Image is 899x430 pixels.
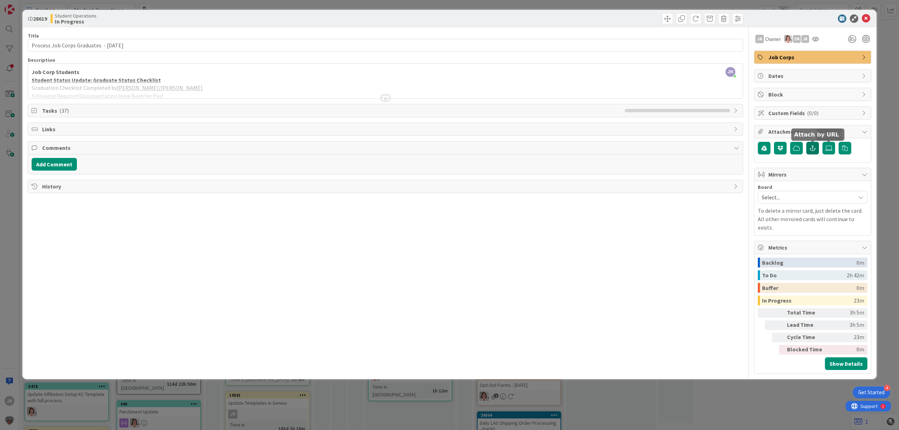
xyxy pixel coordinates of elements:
div: 1 [37,3,38,8]
div: Blocked Time [787,345,826,355]
div: 3h 5m [828,308,864,318]
span: Select... [762,192,852,202]
div: 0m [857,258,864,267]
h5: Attach by URL [794,131,839,138]
span: Mirrors [768,170,858,179]
div: Get Started [858,389,885,396]
div: To Do [762,270,847,280]
span: Attachments [768,127,858,136]
span: Support [15,1,32,9]
img: EW [785,35,792,43]
button: Add Comment [32,158,77,171]
u: Student Status Update: Graduate Status Checklist [32,77,161,84]
div: 2h 42m [847,270,864,280]
span: History [42,182,730,191]
b: In Progress [55,19,97,24]
span: Block [768,90,858,99]
span: Job Corps [768,53,858,61]
span: Links [42,125,730,133]
span: ( 0/0 ) [807,110,819,117]
label: Title [28,33,39,39]
span: Dates [768,72,858,80]
span: Owner [765,35,781,43]
div: Lead Time [787,320,826,330]
span: ID [28,14,47,23]
div: 23m [854,296,864,305]
span: Description [28,57,55,63]
div: In Progress [762,296,854,305]
span: JR [726,67,735,77]
b: 28619 [33,15,47,22]
div: 0m [828,345,864,355]
p: To delete a mirror card, just delete the card. All other mirrored cards will continue to exists. [758,206,867,232]
div: Cycle Time [787,333,826,342]
div: Total Time [787,308,826,318]
div: Buffer [762,283,857,293]
span: Tasks [42,106,621,115]
button: Show Details [825,357,867,370]
div: JR [755,35,764,43]
strong: Job Corp Students [32,68,79,75]
div: ZM [793,35,801,43]
div: 3h 5m [828,320,864,330]
div: 0m [857,283,864,293]
span: Comments [42,144,730,152]
span: Board [758,185,772,190]
div: Open Get Started checklist, remaining modules: 4 [853,386,890,398]
div: Backlog [762,258,857,267]
span: Metrics [768,243,858,252]
div: 4 [884,385,890,391]
span: Custom Fields [768,109,858,117]
input: type card name here... [28,39,743,52]
span: Student Operations [55,13,97,19]
span: ( 37 ) [59,107,69,114]
div: 23m [828,333,864,342]
div: JR [801,35,809,43]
